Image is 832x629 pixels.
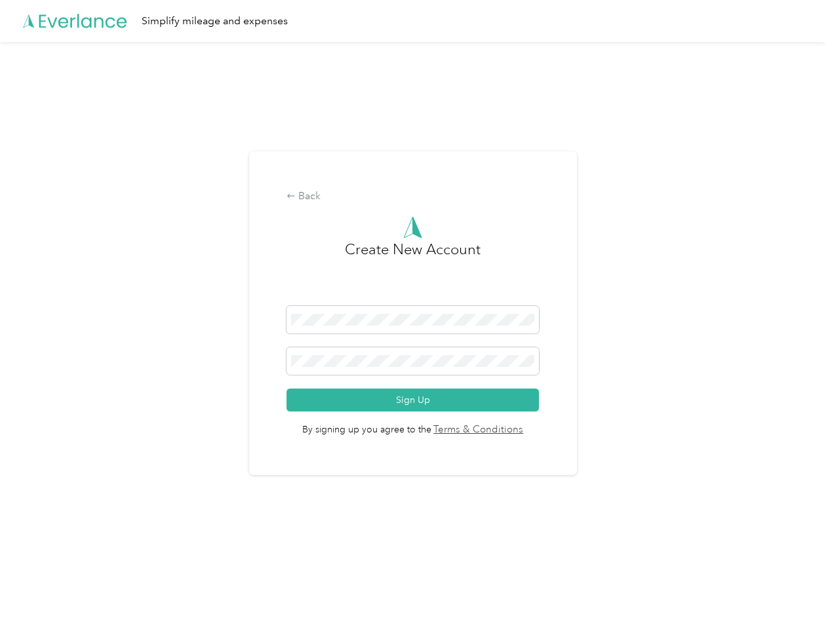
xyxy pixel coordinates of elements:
[431,423,524,438] a: Terms & Conditions
[287,189,539,204] div: Back
[287,389,539,411] button: Sign Up
[142,13,288,29] div: Simplify mileage and expenses
[287,411,539,438] span: By signing up you agree to the
[345,238,481,306] h3: Create New Account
